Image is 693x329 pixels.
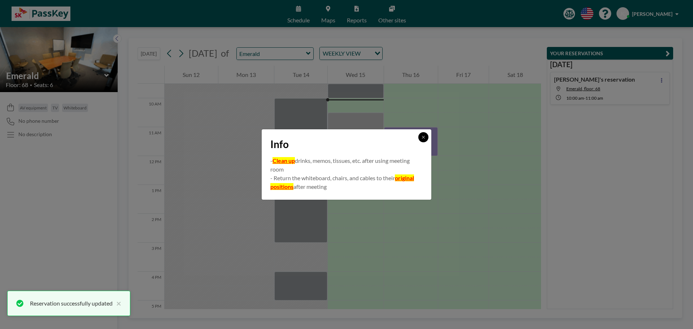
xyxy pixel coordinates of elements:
u: Clean up [273,157,295,164]
button: close [113,299,121,308]
p: - drinks, memos, tissues, etc. after using meeting room [270,156,423,174]
div: Reservation successfully updated [30,299,113,308]
p: - Return the whiteboard, chairs, and cables to their after meeting [270,174,423,191]
span: Info [270,138,289,151]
